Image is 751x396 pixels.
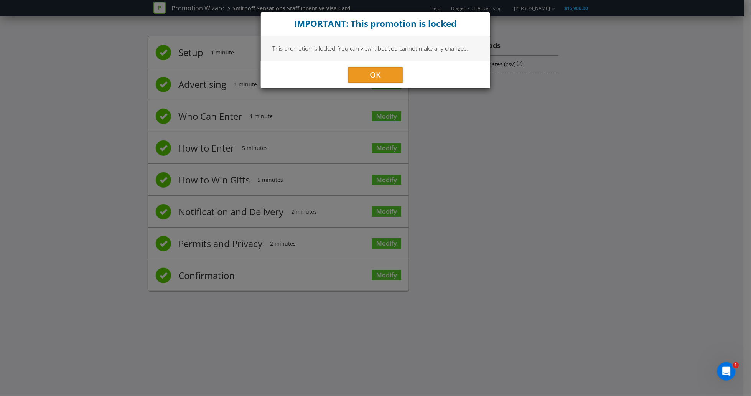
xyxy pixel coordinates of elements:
span: OK [370,69,381,80]
div: This promotion is locked. You can view it but you cannot make any changes. [261,36,490,61]
span: 1 [733,362,739,368]
iframe: Intercom live chat [717,362,736,381]
div: Close [261,12,490,36]
button: OK [348,67,403,82]
strong: IMPORTANT: This promotion is locked [295,18,457,30]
